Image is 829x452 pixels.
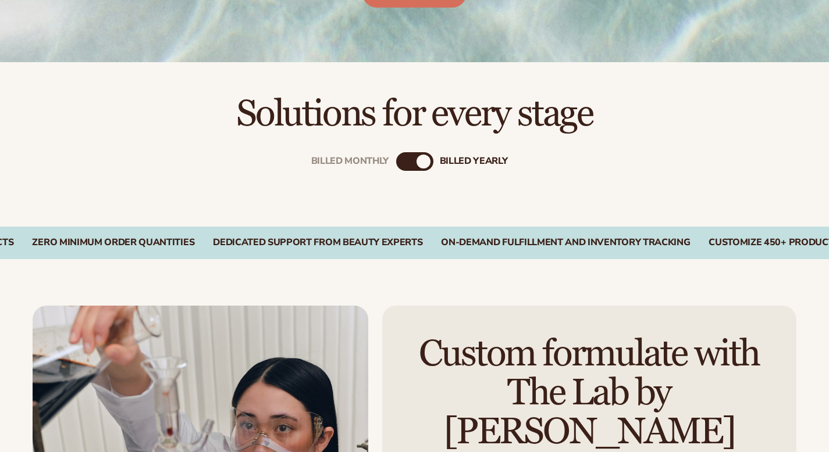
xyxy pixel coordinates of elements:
div: Zero Minimum Order QuantitieS [32,237,194,248]
div: On-Demand Fulfillment and Inventory Tracking [441,237,690,248]
h2: Solutions for every stage [33,95,796,134]
h2: Custom formulate with The Lab by [PERSON_NAME] [415,335,764,452]
div: Billed Monthly [311,156,389,167]
div: billed Yearly [440,156,508,167]
div: Dedicated Support From Beauty Experts [213,237,422,248]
